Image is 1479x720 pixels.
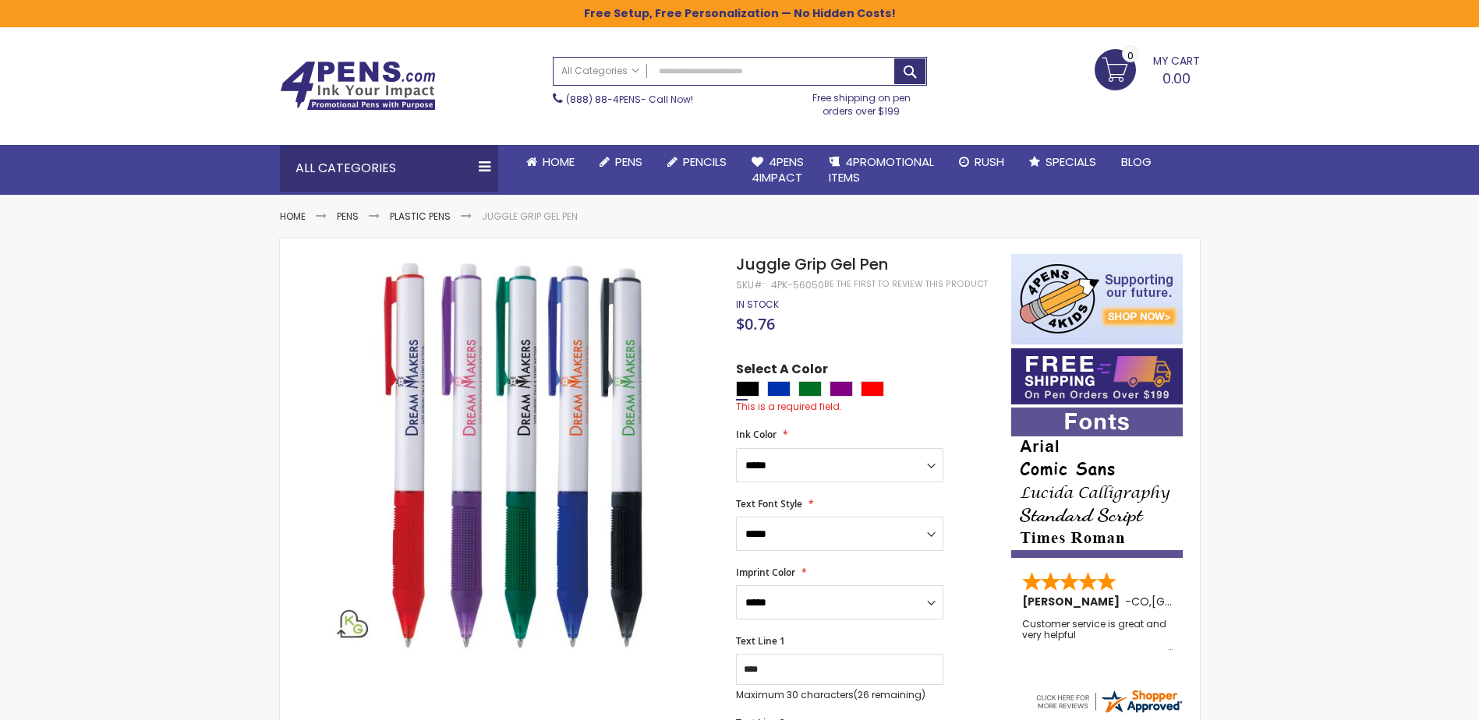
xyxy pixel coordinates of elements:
span: Ink Color [736,428,777,441]
span: All Categories [561,65,639,77]
span: [PERSON_NAME] [1022,594,1125,609]
span: [GEOGRAPHIC_DATA] [1152,594,1266,609]
span: 4Pens 4impact [752,154,804,185]
div: This is a required field. [736,401,995,413]
span: Rush [975,154,1004,170]
img: 4pens 4 kids [1011,254,1183,344]
div: Green [798,381,822,397]
a: Specials [1017,145,1109,179]
span: CO [1131,594,1149,609]
strong: SKU [736,278,765,291]
span: Pens [615,154,642,170]
img: Free shipping on orders over $199 [1011,348,1183,404]
span: Imprint Color [736,566,795,579]
li: Juggle Grip Gel Pen [482,210,578,223]
div: Purple [830,381,853,397]
span: Juggle Grip Gel Pen [736,253,888,275]
img: font-personalization-examples [1011,408,1183,558]
img: Juggle Grip Gel Pen [311,252,716,657]
img: 4Pens Custom Pens and Promotional Products [280,61,436,111]
div: Customer service is great and very helpful [1022,619,1173,652]
span: Home [543,154,575,170]
a: All Categories [554,58,647,83]
span: 4PROMOTIONAL ITEMS [829,154,934,185]
a: Rush [946,145,1017,179]
div: 4PK-56050 [771,279,824,291]
a: 4pens.com certificate URL [1034,705,1184,718]
a: Blog [1109,145,1164,179]
span: 0.00 [1162,69,1191,88]
span: - Call Now! [566,93,693,106]
span: 0 [1127,48,1134,63]
a: Plastic Pens [390,210,451,223]
span: (26 remaining) [854,688,925,701]
a: Pencils [655,145,739,179]
span: Specials [1046,154,1096,170]
img: 4pens.com widget logo [1034,687,1184,715]
div: Free shipping on pen orders over $199 [796,86,927,117]
div: All Categories [280,145,498,192]
span: In stock [736,298,779,311]
a: Pens [337,210,359,223]
a: Home [280,210,306,223]
a: 4Pens4impact [739,145,816,196]
span: Select A Color [736,361,828,382]
a: Pens [587,145,655,179]
a: 4PROMOTIONALITEMS [816,145,946,196]
span: - , [1125,594,1266,609]
div: Availability [736,298,779,311]
a: 0.00 0 [1095,49,1200,88]
p: Maximum 30 characters [736,689,943,701]
span: Text Font Style [736,497,802,510]
span: Pencils [683,154,727,170]
span: Text Line 1 [736,634,785,648]
a: Be the first to review this product [824,278,988,290]
a: (888) 88-4PENS [566,93,641,106]
span: $0.76 [736,313,775,334]
div: Blue [767,381,791,397]
div: Red [861,381,884,397]
div: Black [736,381,759,397]
a: Home [514,145,587,179]
span: Blog [1121,154,1152,170]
